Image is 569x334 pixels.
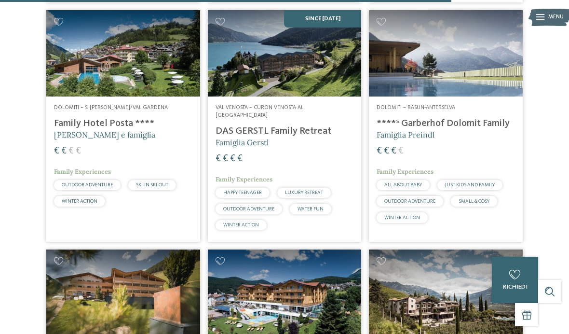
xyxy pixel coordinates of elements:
span: OUTDOOR ADVENTURE [62,182,113,187]
a: Cercate un hotel per famiglie? Qui troverete solo i migliori! SINCE [DATE] Val Venosta – Curon Ve... [208,10,362,242]
span: € [54,146,59,156]
a: Cercate un hotel per famiglie? Qui troverete solo i migliori! Dolomiti – S. [PERSON_NAME]/Val Gar... [46,10,200,242]
span: WATER FUN [298,207,324,211]
span: € [237,154,243,164]
span: Family Experiences [54,167,111,176]
span: € [61,146,67,156]
span: Dolomiti – S. [PERSON_NAME]/Val Gardena [54,105,168,111]
span: € [398,146,404,156]
h4: Family Hotel Posta **** [54,118,192,129]
span: HAPPY TEENAGER [223,190,262,195]
span: € [384,146,389,156]
span: Dolomiti – Rasun-Anterselva [377,105,455,111]
span: JUST KIDS AND FAMILY [445,182,495,187]
span: € [230,154,235,164]
span: OUTDOOR ADVENTURE [223,207,274,211]
span: Family Experiences [216,175,272,183]
span: WINTER ACTION [223,223,259,227]
span: [PERSON_NAME] e famiglia [54,130,155,139]
span: ALL ABOUT BABY [384,182,422,187]
span: € [68,146,74,156]
a: richiedi [492,257,538,303]
span: € [216,154,221,164]
span: richiedi [503,284,528,290]
span: SKI-IN SKI-OUT [136,182,168,187]
span: WINTER ACTION [62,199,97,204]
span: Val Venosta – Curon Venosta al [GEOGRAPHIC_DATA] [216,105,303,118]
span: WINTER ACTION [384,215,420,220]
span: Family Experiences [377,167,434,176]
span: OUTDOOR ADVENTURE [384,199,435,204]
a: Cercate un hotel per famiglie? Qui troverete solo i migliori! Dolomiti – Rasun-Anterselva ****ˢ G... [369,10,523,242]
img: Cercate un hotel per famiglie? Qui troverete solo i migliori! [369,10,523,97]
span: € [76,146,81,156]
span: Famiglia Gerstl [216,138,269,147]
span: € [377,146,382,156]
span: LUXURY RETREAT [285,190,323,195]
h4: DAS GERSTL Family Retreat [216,125,354,137]
img: Cercate un hotel per famiglie? Qui troverete solo i migliori! [208,10,362,97]
h4: ****ˢ Garberhof Dolomit Family [377,118,515,129]
span: Famiglia Preindl [377,130,434,139]
span: SMALL & COSY [459,199,489,204]
img: Cercate un hotel per famiglie? Qui troverete solo i migliori! [46,10,200,97]
span: € [223,154,228,164]
span: € [391,146,396,156]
